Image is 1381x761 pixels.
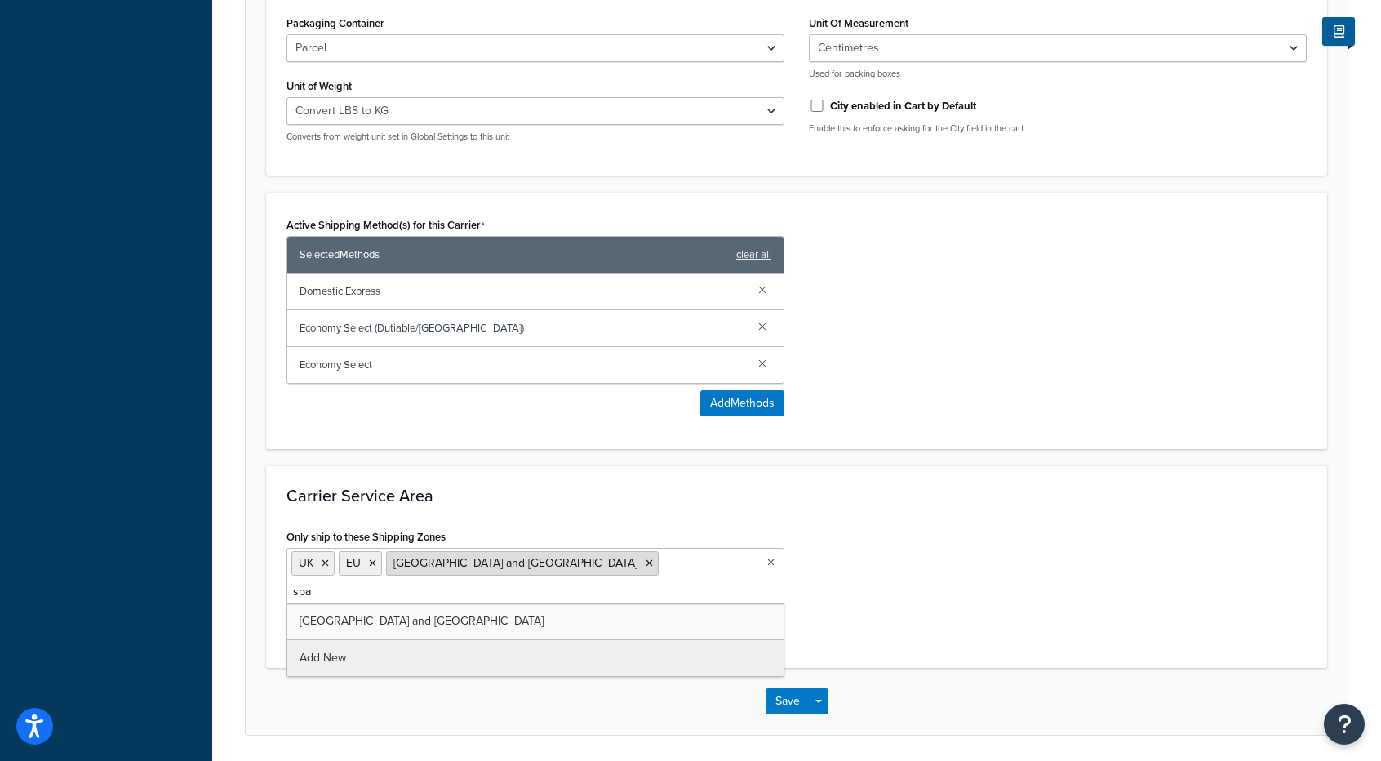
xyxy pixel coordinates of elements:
span: EU [346,554,361,572]
a: Add New [287,640,784,676]
span: Economy Select [300,354,745,376]
span: Selected Methods [300,243,728,266]
label: Packaging Container [286,17,384,29]
label: Unit Of Measurement [809,17,908,29]
span: Add New [300,649,346,666]
span: [GEOGRAPHIC_DATA] and [GEOGRAPHIC_DATA] [300,612,544,630]
a: [GEOGRAPHIC_DATA] and [GEOGRAPHIC_DATA] [287,603,784,639]
span: [GEOGRAPHIC_DATA] and [GEOGRAPHIC_DATA] [393,554,637,572]
span: Domestic Express [300,280,745,303]
p: Converts from weight unit set in Global Settings to this unit [286,131,784,143]
span: Economy Select (Dutiable/[GEOGRAPHIC_DATA]) [300,317,745,340]
button: Save [766,688,810,714]
h3: Carrier Service Area [286,487,1307,505]
label: Only ship to these Shipping Zones [286,531,446,543]
label: City enabled in Cart by Default [830,99,976,113]
span: UK [299,554,313,572]
button: Show Help Docs [1322,17,1355,46]
button: AddMethods [700,390,784,416]
label: Active Shipping Method(s) for this Carrier [286,219,485,232]
label: Unit of Weight [286,80,352,92]
a: clear all [736,243,771,266]
p: Used for packing boxes [809,68,1307,80]
button: Open Resource Center [1324,704,1365,745]
p: Enable this to enforce asking for the City field in the cart [809,122,1307,135]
